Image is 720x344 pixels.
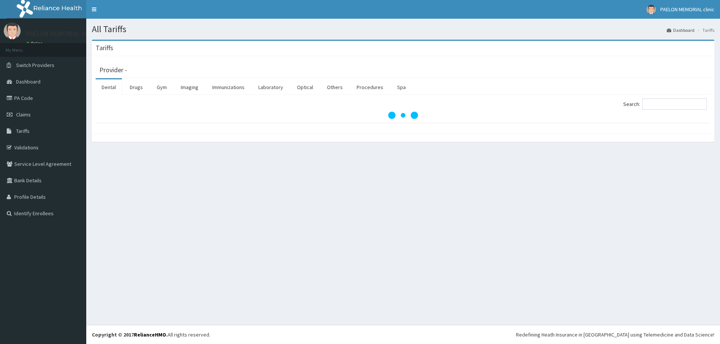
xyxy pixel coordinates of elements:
[291,79,319,95] a: Optical
[92,331,168,338] strong: Copyright © 2017 .
[252,79,289,95] a: Laboratory
[321,79,349,95] a: Others
[124,79,149,95] a: Drugs
[646,5,656,14] img: User Image
[96,45,113,51] h3: Tariffs
[206,79,250,95] a: Immunizations
[388,100,418,130] svg: audio-loading
[391,79,412,95] a: Spa
[99,67,127,73] h3: Provider -
[667,27,694,33] a: Dashboard
[623,98,707,110] label: Search:
[642,98,707,110] input: Search:
[16,78,40,85] span: Dashboard
[92,24,714,34] h1: All Tariffs
[16,111,31,118] span: Claims
[26,30,97,37] p: PAELON MEMORIAL clinic
[151,79,173,95] a: Gym
[351,79,389,95] a: Procedures
[175,79,204,95] a: Imaging
[96,79,122,95] a: Dental
[4,22,21,39] img: User Image
[660,6,714,13] span: PAELON MEMORIAL clinic
[86,325,720,344] footer: All rights reserved.
[16,62,54,69] span: Switch Providers
[516,331,714,338] div: Redefining Heath Insurance in [GEOGRAPHIC_DATA] using Telemedicine and Data Science!
[16,128,30,134] span: Tariffs
[695,27,714,33] li: Tariffs
[26,41,44,46] a: Online
[134,331,166,338] a: RelianceHMO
